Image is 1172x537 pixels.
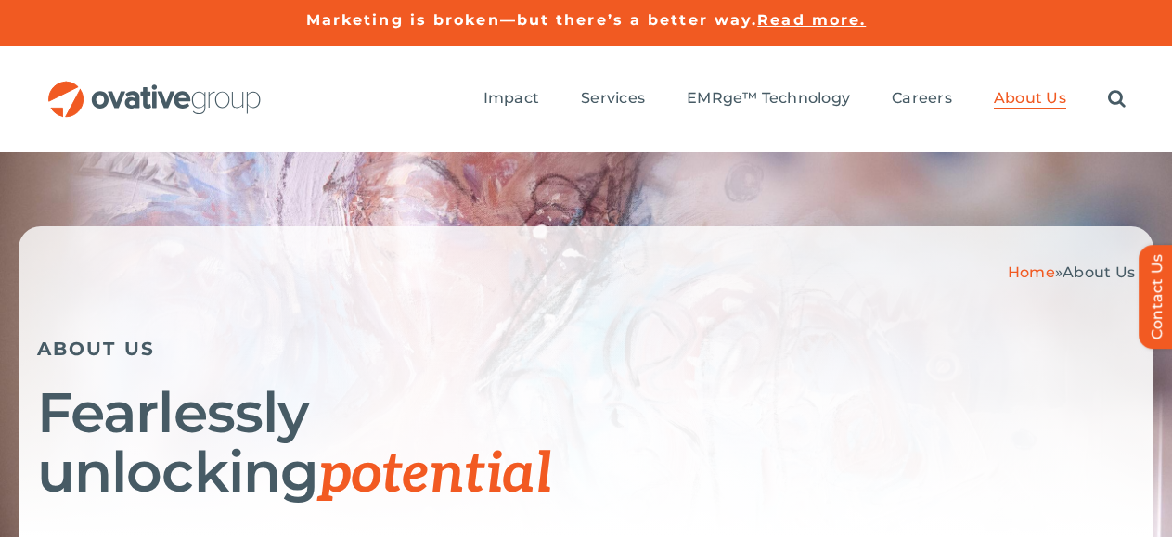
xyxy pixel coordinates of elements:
[687,89,850,109] a: EMRge™ Technology
[892,89,952,108] span: Careers
[1008,263,1055,281] a: Home
[37,383,1135,505] h1: Fearlessly unlocking
[892,89,952,109] a: Careers
[318,441,551,508] span: potential
[687,89,850,108] span: EMRge™ Technology
[994,89,1066,108] span: About Us
[37,338,1135,360] h5: ABOUT US
[757,11,866,29] a: Read more.
[1063,263,1135,281] span: About Us
[483,89,539,108] span: Impact
[46,79,263,96] a: OG_Full_horizontal_RGB
[306,11,758,29] a: Marketing is broken—but there’s a better way.
[581,89,645,108] span: Services
[994,89,1066,109] a: About Us
[581,89,645,109] a: Services
[1108,89,1126,109] a: Search
[483,89,539,109] a: Impact
[1008,263,1135,281] span: »
[483,70,1126,129] nav: Menu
